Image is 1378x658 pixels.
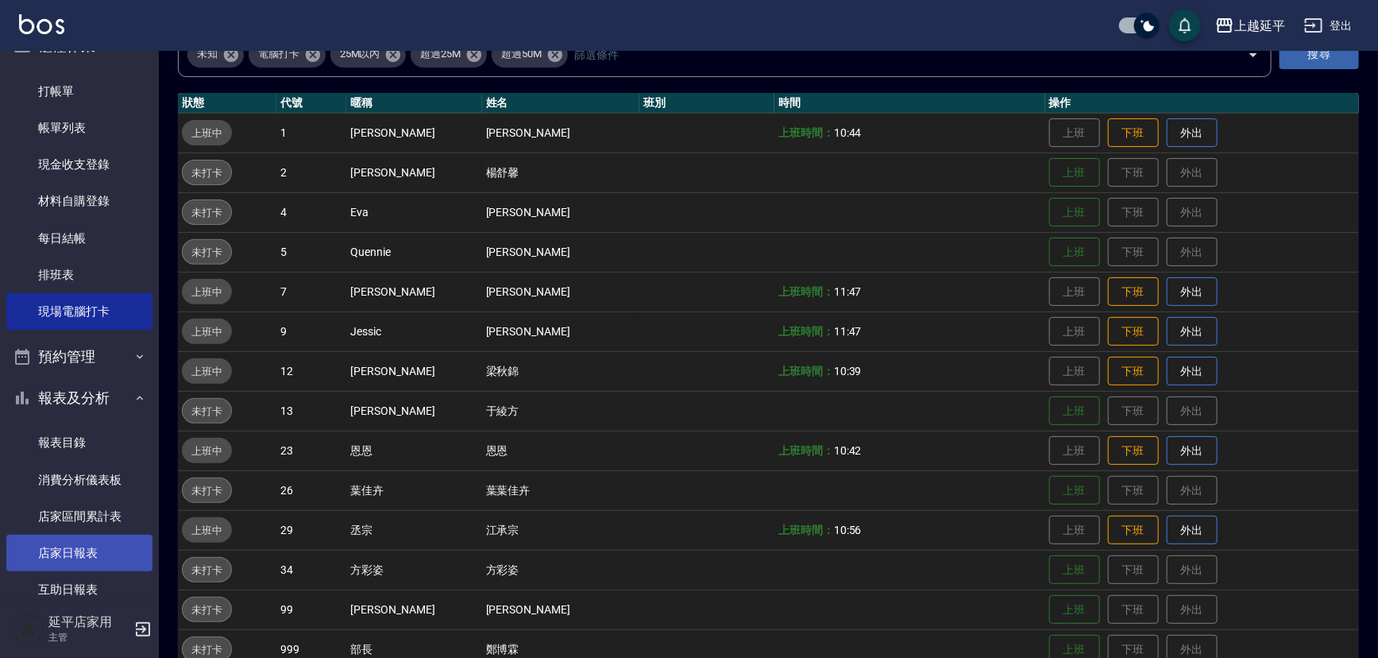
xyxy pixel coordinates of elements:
td: 4 [276,192,346,232]
a: 排班表 [6,257,152,293]
b: 上班時間： [778,365,834,377]
td: 葉佳卉 [346,470,481,510]
th: 狀態 [178,93,276,114]
button: 外出 [1167,317,1218,346]
button: 下班 [1108,436,1159,466]
button: 上越延平 [1209,10,1291,42]
td: 9 [276,312,346,351]
span: 電腦打卡 [249,46,309,62]
button: 登出 [1298,11,1359,41]
span: 上班中 [182,323,232,340]
td: [PERSON_NAME] [482,272,639,312]
button: 上班 [1049,595,1100,625]
div: 電腦打卡 [249,42,326,68]
a: 現場電腦打卡 [6,293,152,330]
a: 現金收支登錄 [6,146,152,183]
span: 上班中 [182,125,232,141]
span: 10:56 [834,524,862,536]
span: 10:42 [834,444,862,457]
b: 上班時間： [778,524,834,536]
div: 超過50M [492,42,568,68]
button: 上班 [1049,158,1100,188]
a: 報表目錄 [6,424,152,461]
h5: 延平店家用 [48,614,129,630]
td: [PERSON_NAME] [482,590,639,629]
td: 7 [276,272,346,312]
td: [PERSON_NAME] [482,192,639,232]
td: [PERSON_NAME] [346,391,481,431]
a: 材料自購登錄 [6,183,152,219]
a: 每日結帳 [6,220,152,257]
button: 上班 [1049,397,1100,426]
span: 未打卡 [183,602,231,618]
button: 搜尋 [1280,40,1359,69]
a: 打帳單 [6,73,152,110]
img: Person [13,613,44,645]
b: 上班時間： [778,444,834,457]
button: 外出 [1167,357,1218,386]
b: 上班時間： [778,126,834,139]
button: 上班 [1049,198,1100,227]
button: 下班 [1108,277,1159,307]
button: 下班 [1108,118,1159,148]
button: 外出 [1167,436,1218,466]
td: 1 [276,113,346,153]
td: [PERSON_NAME] [346,113,481,153]
td: [PERSON_NAME] [482,312,639,351]
p: 主管 [48,630,129,644]
button: 預約管理 [6,336,152,377]
b: 上班時間： [778,285,834,298]
span: 未知 [187,46,227,62]
td: 葉葉佳卉 [482,470,639,510]
a: 帳單列表 [6,110,152,146]
td: [PERSON_NAME] [482,232,639,272]
span: 未打卡 [183,164,231,181]
span: 未打卡 [183,403,231,420]
a: 店家日報表 [6,535,152,571]
span: 未打卡 [183,641,231,658]
td: 恩恩 [482,431,639,470]
td: [PERSON_NAME] [346,351,481,391]
td: 5 [276,232,346,272]
td: 于綾方 [482,391,639,431]
a: 互助日報表 [6,571,152,608]
div: 超過25M [411,42,487,68]
td: 江承宗 [482,510,639,550]
td: 26 [276,470,346,510]
td: 12 [276,351,346,391]
td: [PERSON_NAME] [346,153,481,192]
button: Open [1241,42,1266,68]
button: 下班 [1108,357,1159,386]
th: 代號 [276,93,346,114]
td: 楊舒馨 [482,153,639,192]
button: 外出 [1167,516,1218,545]
span: 未打卡 [183,562,231,579]
th: 班別 [639,93,774,114]
span: 未打卡 [183,244,231,261]
span: 11:47 [834,285,862,298]
button: 上班 [1049,476,1100,505]
td: Eva [346,192,481,232]
td: 13 [276,391,346,431]
span: 10:44 [834,126,862,139]
td: 34 [276,550,346,590]
button: 上班 [1049,238,1100,267]
span: 未打卡 [183,204,231,221]
td: 丞宗 [346,510,481,550]
button: 外出 [1167,118,1218,148]
td: 99 [276,590,346,629]
b: 上班時間： [778,325,834,338]
span: 上班中 [182,284,232,300]
div: 未知 [187,42,244,68]
span: 未打卡 [183,482,231,499]
td: [PERSON_NAME] [346,272,481,312]
button: 下班 [1108,516,1159,545]
button: 報表及分析 [6,377,152,419]
span: 上班中 [182,363,232,380]
span: 上班中 [182,443,232,459]
td: 恩恩 [346,431,481,470]
td: 23 [276,431,346,470]
button: 下班 [1108,317,1159,346]
td: 2 [276,153,346,192]
td: Quennie [346,232,481,272]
